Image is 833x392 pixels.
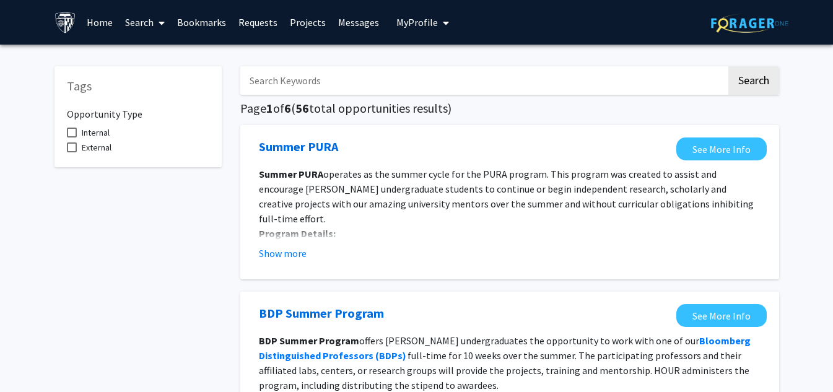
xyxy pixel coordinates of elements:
a: Opens in a new tab [676,137,767,160]
strong: Program Details: [259,227,336,240]
a: Opens in a new tab [259,137,338,156]
a: Opens in a new tab [676,304,767,327]
a: Projects [284,1,332,44]
iframe: Chat [9,336,53,383]
h6: Opportunity Type [67,98,209,120]
span: External [82,140,111,155]
span: 56 [295,100,309,116]
h5: Page of ( total opportunities results) [240,101,779,116]
a: Requests [232,1,284,44]
a: Home [81,1,119,44]
span: 1 [266,100,273,116]
h5: Tags [67,79,209,94]
button: Search [728,66,779,95]
a: Opens in a new tab [259,304,384,323]
strong: Summer PURA [259,168,323,180]
img: Johns Hopkins University Logo [55,12,76,33]
img: ForagerOne Logo [711,14,788,33]
a: Bookmarks [171,1,232,44]
a: Messages [332,1,385,44]
span: 6 [284,100,291,116]
input: Search Keywords [240,66,726,95]
span: Internal [82,125,110,140]
button: Show more [259,246,307,261]
span: My Profile [396,16,438,28]
strong: BDP Summer Program [259,334,359,347]
span: operates as the summer cycle for the PURA program. This program was created to assist and encoura... [259,168,754,225]
a: Search [119,1,171,44]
